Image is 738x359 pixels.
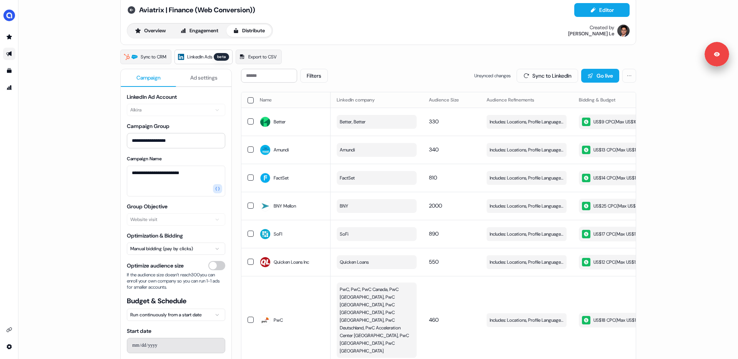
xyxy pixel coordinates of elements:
button: Quicken Loans [337,255,417,269]
span: Better [274,118,286,126]
button: Sync to LinkedIn [517,69,578,83]
span: Quicken Loans [340,258,369,266]
th: Name [254,92,331,108]
button: Overview [128,25,172,37]
div: US$13 CPC ( Max US$13/day ) [582,146,648,154]
span: Better, Better [340,118,366,126]
span: 890 [429,230,439,237]
span: Budget & Schedule [127,296,225,306]
a: Go to outbound experience [3,48,15,60]
div: US$18 CPC ( Max US$18/day ) [582,316,649,324]
a: Export to CSV [236,50,282,64]
div: Created by [590,25,614,31]
button: BNY [337,199,417,213]
span: 810 [429,174,437,181]
label: Group Objective [127,203,168,210]
div: US$14 CPC ( Max US$14/day ) [582,174,649,182]
span: Includes: Locations, Profile Language, Years of Experience, Job Functions, Member Skills / Exclud... [490,174,563,182]
a: Go to templates [3,65,15,77]
div: US$25 CPC ( Max US$25/day ) [582,202,651,210]
span: Unsynced changes [474,72,510,80]
button: Amundi [337,143,417,157]
span: 550 [429,258,439,265]
button: US$9 CPC(Max US$10/day) [579,115,659,129]
span: FactSet [340,174,355,182]
span: BNY Mellon [274,202,296,210]
a: Sync to CRM [120,50,171,64]
th: Audience Size [423,92,480,108]
span: PwC, PwC, PwC Canada, PwC [GEOGRAPHIC_DATA], PwC [GEOGRAPHIC_DATA], PwC [GEOGRAPHIC_DATA], PwC [G... [340,286,412,355]
span: Ad settings [190,74,218,81]
span: Optimize audience size [127,262,184,269]
button: Optimize audience size [208,261,225,270]
button: Go live [581,69,619,83]
button: Editor [574,3,630,17]
label: LinkedIn Ad Account [127,93,177,100]
span: Includes: Locations, Profile Language, Job Functions / Excludes: Locations, Job Functions [490,258,563,266]
span: Export to CSV [248,53,277,61]
span: Sync to CRM [141,53,166,61]
span: SoFI [274,230,282,238]
button: FactSet [337,171,417,185]
button: Filters [300,69,328,83]
button: Includes: Locations, Profile Language, Years of Experience, Job Functions, Member Skills / Exclud... [487,171,567,185]
button: Includes: Locations, Profile Language, Job Functions / Excludes: Locations, Job Functions [487,255,567,269]
button: US$12 CPC(Max US$12/day) [579,255,659,269]
span: Includes: Locations, Profile Language, Years of Experience, Job Functions, Member Skills / Exclud... [490,146,563,154]
span: Amundi [274,146,289,154]
th: Bidding & Budget [573,92,665,108]
a: Go to prospects [3,31,15,43]
button: Includes: Locations, Profile Language, Years of Experience, Job Functions, Member Skills / Exclud... [487,143,567,157]
span: Includes: Locations, Profile Language, Years of Experience, Job Functions, Member Skills, Member ... [490,202,563,210]
a: LinkedIn Adsbeta [175,50,233,64]
label: Start date [127,327,151,334]
div: beta [214,53,229,61]
button: US$13 CPC(Max US$13/day) [579,143,659,157]
button: Includes: Locations, Profile Language, Years of Experience, Job Functions, Member Skills, Job Tit... [487,313,567,327]
button: US$18 CPC(Max US$18/day) [579,313,659,327]
button: Distribute [226,25,271,37]
span: 330 [429,118,439,125]
span: 2000 [429,202,442,209]
label: Campaign Group [127,123,170,130]
div: US$17 CPC ( Max US$17/day ) [582,230,648,238]
span: Campaign [136,74,161,81]
button: Includes: Locations, Profile Language, Years of Experience, Job Functions, Member Skills, Member ... [487,199,567,213]
button: Engagement [174,25,225,37]
span: Includes: Locations, Profile Language, Years of Experience, Job Functions, Member Skills, Job Tit... [490,316,563,324]
a: Go to integrations [3,341,15,353]
label: Optimization & Bidding [127,232,183,239]
button: PwC, PwC, PwC Canada, PwC [GEOGRAPHIC_DATA], PwC [GEOGRAPHIC_DATA], PwC [GEOGRAPHIC_DATA], PwC [G... [337,283,417,358]
a: Go to attribution [3,81,15,94]
span: SoFi [340,230,349,238]
span: Amundi [340,146,355,154]
span: Quicken Loans Inc [274,258,309,266]
button: More actions [622,69,636,83]
span: PwC [274,316,283,324]
button: US$25 CPC(Max US$25/day) [579,199,659,213]
button: Includes: Locations, Profile Language, Job Functions / Excludes: Locations, Job Functions [487,115,567,129]
a: Go to integrations [3,324,15,336]
span: FactSet [274,174,289,182]
span: Includes: Locations, Profile Language, Years of Experience, Job Functions, Member Skills / Exclud... [490,230,563,238]
div: [PERSON_NAME] Le [568,31,614,37]
div: US$9 CPC ( Max US$10/day ) [582,118,648,126]
th: Audience Refinements [480,92,573,108]
span: Includes: Locations, Profile Language, Job Functions / Excludes: Locations, Job Functions [490,118,563,126]
span: 460 [429,316,439,323]
label: Campaign Name [127,156,162,162]
button: Includes: Locations, Profile Language, Years of Experience, Job Functions, Member Skills / Exclud... [487,227,567,241]
span: 340 [429,146,439,153]
span: LinkedIn Ads [187,53,212,61]
a: Editor [574,7,630,15]
button: Better, Better [337,115,417,129]
img: Hugh [617,25,630,37]
div: US$12 CPC ( Max US$12/day ) [582,258,648,266]
th: LinkedIn company [331,92,423,108]
button: SoFi [337,227,417,241]
span: If the audience size doesn’t reach 300 you can enroll your own company so you can run 1-1 ads for... [127,272,225,290]
button: US$14 CPC(Max US$14/day) [579,171,659,185]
